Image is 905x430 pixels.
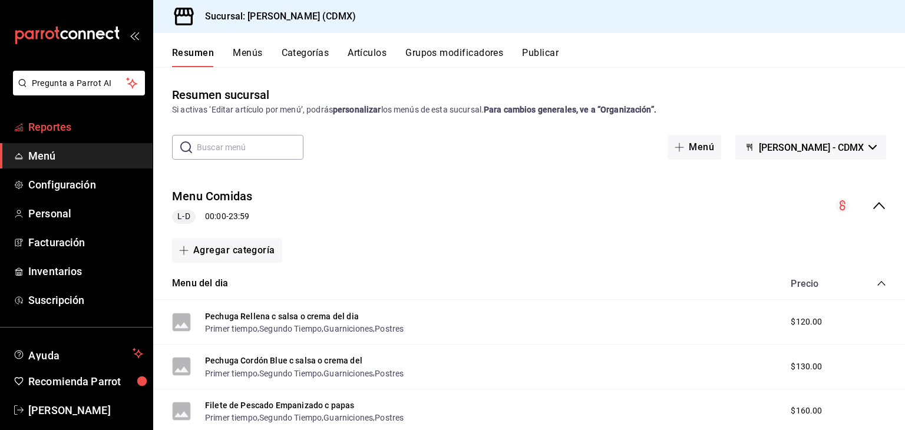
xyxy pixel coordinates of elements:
[32,77,127,90] span: Pregunta a Parrot AI
[779,278,854,289] div: Precio
[205,366,404,379] div: , , ,
[28,148,143,164] span: Menú
[28,206,143,221] span: Personal
[259,323,322,335] button: Segundo Tiempo
[28,119,143,135] span: Reportes
[375,368,404,379] button: Postres
[13,71,145,95] button: Pregunta a Parrot AI
[877,279,886,288] button: collapse-category-row
[172,47,905,67] div: navigation tabs
[233,47,262,67] button: Menús
[791,360,822,373] span: $130.00
[172,104,886,116] div: Si activas ‘Editar artículo por menú’, podrás los menús de esta sucursal.
[28,402,143,418] span: [PERSON_NAME]
[259,368,322,379] button: Segundo Tiempo
[196,9,356,24] h3: Sucursal: [PERSON_NAME] (CDMX)
[759,142,864,153] span: [PERSON_NAME] - CDMX
[28,373,143,389] span: Recomienda Parrot
[28,292,143,308] span: Suscripción
[205,355,362,366] button: Pechuga Cordón Blue c salsa o crema del
[130,31,139,40] button: open_drawer_menu
[153,178,905,233] div: collapse-menu-row
[323,412,373,424] button: Guarniciones
[205,322,404,335] div: , , ,
[791,316,822,328] span: $120.00
[205,310,359,322] button: Pechuga Rellena c salsa o crema del dia
[205,368,257,379] button: Primer tiempo
[668,135,721,160] button: Menú
[205,411,404,424] div: , , ,
[8,85,145,98] a: Pregunta a Parrot AI
[197,135,303,159] input: Buscar menú
[323,368,373,379] button: Guarniciones
[333,105,381,114] strong: personalizar
[205,323,257,335] button: Primer tiempo
[28,177,143,193] span: Configuración
[323,323,373,335] button: Guarniciones
[484,105,656,114] strong: Para cambios generales, ve a “Organización”.
[28,346,128,360] span: Ayuda
[522,47,559,67] button: Publicar
[375,412,404,424] button: Postres
[172,277,228,290] button: Menu del dia
[259,412,322,424] button: Segundo Tiempo
[205,412,257,424] button: Primer tiempo
[205,399,354,411] button: Filete de Pescado Empanizado c papas
[375,323,404,335] button: Postres
[282,47,329,67] button: Categorías
[172,188,253,205] button: Menu Comidas
[172,47,214,67] button: Resumen
[735,135,886,160] button: [PERSON_NAME] - CDMX
[173,210,194,223] span: L-D
[172,238,282,263] button: Agregar categoría
[28,234,143,250] span: Facturación
[791,405,822,417] span: $160.00
[405,47,503,67] button: Grupos modificadores
[28,263,143,279] span: Inventarios
[348,47,387,67] button: Artículos
[172,210,253,224] div: 00:00 - 23:59
[172,86,269,104] div: Resumen sucursal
